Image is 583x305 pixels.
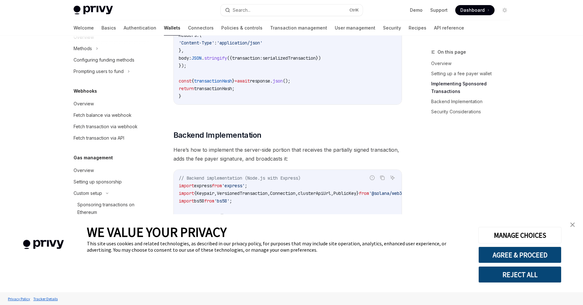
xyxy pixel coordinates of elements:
[388,174,397,182] button: Ask AI
[334,190,356,196] span: PublicKey
[455,5,495,15] a: Dashboard
[74,189,102,197] div: Custom setup
[77,201,146,216] div: Sponsoring transactions on Ethereum
[212,183,222,189] span: from
[10,231,77,258] img: company logo
[202,213,219,219] span: express
[221,20,262,36] a: Policies & controls
[500,5,510,15] button: Toggle dark mode
[188,20,214,36] a: Connectors
[410,7,423,13] a: Demo
[268,190,270,196] span: ,
[409,20,426,36] a: Recipes
[356,190,359,196] span: }
[232,55,262,61] span: transaction:
[359,190,369,196] span: from
[74,100,94,108] div: Overview
[74,134,124,142] div: Fetch transaction via API
[199,213,202,219] span: =
[191,78,194,84] span: {
[270,190,295,196] span: Connection
[74,154,113,162] h5: Gas management
[68,54,150,66] a: Configuring funding methods
[164,20,180,36] a: Wallets
[179,190,194,196] span: import
[460,7,485,13] span: Dashboard
[74,68,124,75] div: Prompting users to fund
[179,183,194,189] span: import
[222,183,245,189] span: 'express'
[270,20,327,36] a: Transaction management
[101,20,116,36] a: Basics
[431,79,515,96] a: Implementing Sponsored Transactions
[245,183,247,189] span: ;
[214,190,217,196] span: ,
[431,96,515,107] a: Backend Implementation
[179,175,301,181] span: // Backend implementation (Node.js with Express)
[87,240,469,253] div: This site uses cookies and related technologies, as described in our privacy policy, for purposes...
[74,45,92,52] div: Methods
[194,198,204,204] span: bs58
[74,87,97,95] h5: Webhooks
[270,78,273,84] span: .
[68,98,150,109] a: Overview
[235,78,237,84] span: =
[232,86,235,91] span: ;
[194,190,197,196] span: {
[217,40,262,46] span: 'application/json'
[349,8,359,13] span: Ctrl K
[431,107,515,117] a: Security Considerations
[221,4,363,16] button: Search...CtrlK
[431,69,515,79] a: Setting up a fee payer wallet
[194,86,232,91] span: transactionHash
[179,213,191,219] span: const
[566,218,579,231] a: close banner
[233,6,250,14] div: Search...
[204,198,214,204] span: from
[179,48,184,53] span: },
[74,167,94,174] div: Overview
[74,56,134,64] div: Configuring funding methods
[273,78,283,84] span: json
[173,145,402,163] span: Here’s how to implement the server-side portion that receives the partially signed transaction, a...
[250,78,270,84] span: response
[68,165,150,176] a: Overview
[283,78,290,84] span: ();
[237,78,250,84] span: await
[298,190,331,196] span: clusterApiUrl
[68,132,150,144] a: Fetch transaction via API
[369,190,412,196] span: '@solana/web3.js'
[204,55,227,61] span: stringify
[179,198,194,204] span: import
[179,55,191,61] span: body:
[179,86,194,91] span: return
[430,7,448,13] a: Support
[437,48,466,56] span: On this page
[295,190,298,196] span: ,
[331,190,334,196] span: ,
[478,227,561,243] button: MANAGE CHOICES
[68,176,150,188] a: Setting up sponsorship
[68,121,150,132] a: Fetch transaction via webhook
[230,198,232,204] span: ;
[194,183,212,189] span: express
[378,174,386,182] button: Copy the contents from the code block
[6,293,32,304] a: Privacy Policy
[434,20,464,36] a: API reference
[179,93,181,99] span: }
[232,78,235,84] span: }
[214,198,230,204] span: 'bs58'
[179,63,186,69] span: });
[74,20,94,36] a: Welcome
[197,190,214,196] span: Keypair
[478,247,561,263] button: AGREE & PROCEED
[179,40,214,46] span: 'Content-Type'
[173,130,262,140] span: Backend Implementation
[383,20,401,36] a: Security
[478,266,561,283] button: REJECT ALL
[214,40,217,46] span: :
[68,109,150,121] a: Fetch balance via webhook
[124,20,156,36] a: Authentication
[74,178,122,186] div: Setting up sponsorship
[87,224,227,240] span: WE VALUE YOUR PRIVACY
